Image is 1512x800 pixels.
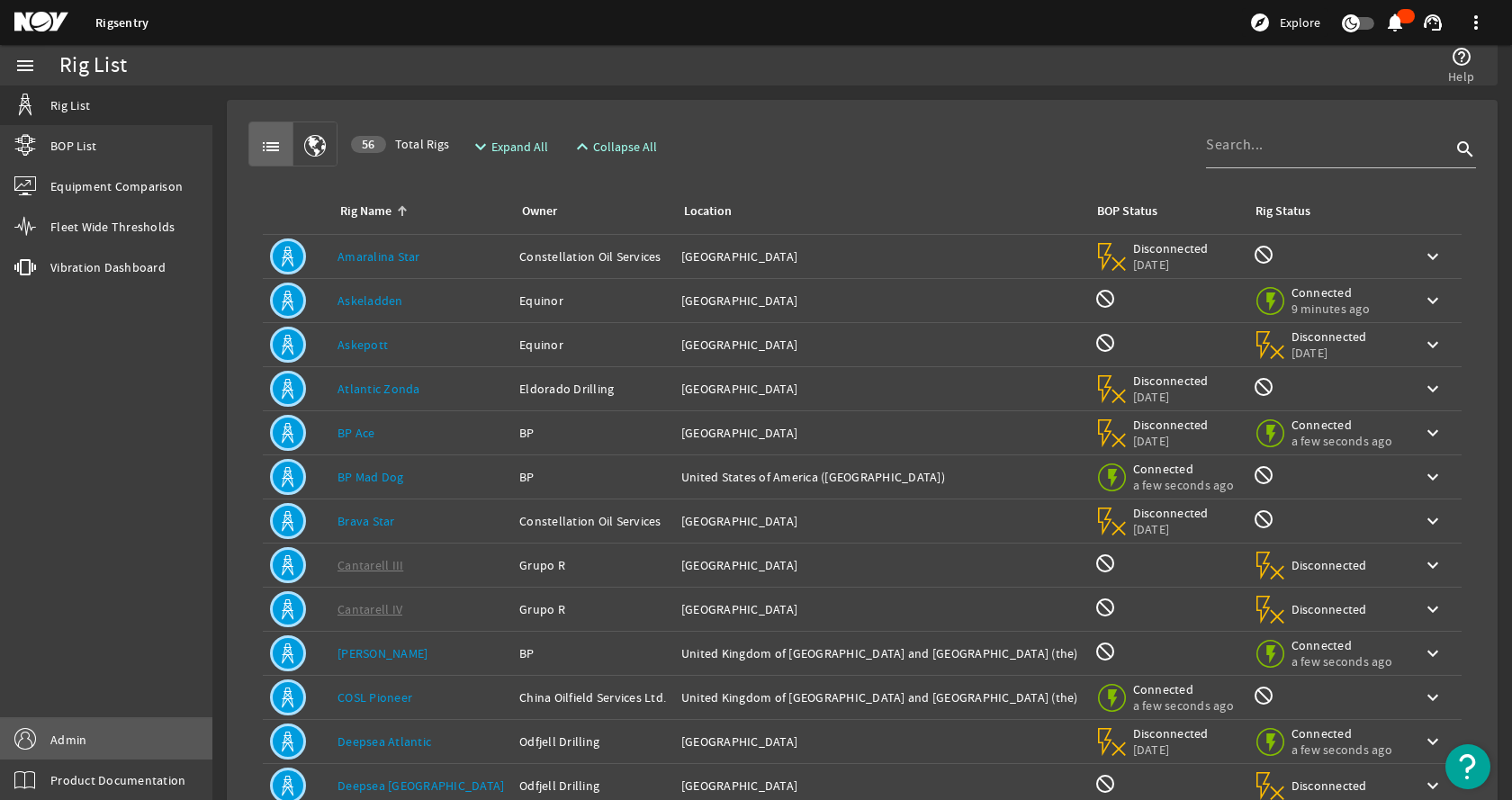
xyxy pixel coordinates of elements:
[1094,641,1116,662] mat-icon: BOP Monitoring not available for this rig
[1133,725,1210,742] span: Disconnected
[50,731,86,749] span: Admin
[1253,685,1274,706] mat-icon: Rig Monitoring not available for this rig
[59,57,127,75] div: Rig List
[681,336,1080,354] div: [GEOGRAPHIC_DATA]
[1422,378,1444,400] mat-icon: keyboard_arrow_down
[1094,773,1116,795] mat-icon: BOP Monitoring not available for this rig
[519,556,667,574] div: Grupo R
[1422,598,1444,620] mat-icon: keyboard_arrow_down
[1422,290,1444,311] mat-icon: keyboard_arrow_down
[1422,687,1444,708] mat-icon: keyboard_arrow_down
[519,247,667,265] div: Constellation Oil Services
[1422,12,1444,33] mat-icon: support_agent
[50,258,166,276] span: Vibration Dashboard
[463,130,555,163] button: Expand All
[50,96,90,114] span: Rig List
[50,771,185,789] span: Product Documentation
[1422,510,1444,532] mat-icon: keyboard_arrow_down
[1255,202,1310,221] div: Rig Status
[1291,417,1392,433] span: Connected
[681,512,1080,530] div: [GEOGRAPHIC_DATA]
[1249,12,1271,33] mat-icon: explore
[337,202,498,221] div: Rig Name
[1133,505,1210,521] span: Disconnected
[1094,288,1116,310] mat-icon: BOP Monitoring not available for this rig
[1422,554,1444,576] mat-icon: keyboard_arrow_down
[681,380,1080,398] div: [GEOGRAPHIC_DATA]
[337,292,403,309] a: Askeladden
[593,138,657,156] span: Collapse All
[1291,301,1370,317] span: 9 minutes ago
[684,202,732,221] div: Location
[1133,521,1210,537] span: [DATE]
[1422,334,1444,355] mat-icon: keyboard_arrow_down
[1291,742,1392,758] span: a few seconds ago
[1422,246,1444,267] mat-icon: keyboard_arrow_down
[491,138,548,156] span: Expand All
[340,202,391,221] div: Rig Name
[1133,461,1234,477] span: Connected
[1253,508,1274,530] mat-icon: Rig Monitoring not available for this rig
[1133,681,1234,697] span: Connected
[1094,332,1116,354] mat-icon: BOP Monitoring not available for this rig
[522,202,557,221] div: Owner
[1133,742,1210,758] span: [DATE]
[1291,284,1370,301] span: Connected
[337,778,504,794] a: Deepsea [GEOGRAPHIC_DATA]
[681,600,1080,618] div: [GEOGRAPHIC_DATA]
[681,247,1080,265] div: [GEOGRAPHIC_DATA]
[1291,725,1392,742] span: Connected
[260,136,282,157] mat-icon: list
[681,292,1080,310] div: [GEOGRAPHIC_DATA]
[571,136,586,157] mat-icon: expand_less
[1253,376,1274,398] mat-icon: Rig Monitoring not available for this rig
[95,14,148,31] a: Rigsentry
[1291,433,1392,449] span: a few seconds ago
[1133,433,1210,449] span: [DATE]
[519,688,667,706] div: China Oilfield Services Ltd.
[681,688,1080,706] div: United Kingdom of [GEOGRAPHIC_DATA] and [GEOGRAPHIC_DATA] (the)
[470,136,484,157] mat-icon: expand_more
[519,202,660,221] div: Owner
[337,469,404,485] a: BP Mad Dog
[1422,643,1444,664] mat-icon: keyboard_arrow_down
[564,130,664,163] button: Collapse All
[337,381,420,397] a: Atlantic Zonda
[1454,139,1476,160] i: search
[337,248,420,265] a: Amaralina Star
[1448,67,1474,85] span: Help
[351,135,449,153] span: Total Rigs
[1445,744,1490,789] button: Open Resource Center
[50,137,96,155] span: BOP List
[337,513,395,529] a: Brava Star
[1253,244,1274,265] mat-icon: Rig Monitoring not available for this rig
[50,177,183,195] span: Equipment Comparison
[1133,240,1210,256] span: Disconnected
[1094,597,1116,618] mat-icon: BOP Monitoring not available for this rig
[681,556,1080,574] div: [GEOGRAPHIC_DATA]
[1422,731,1444,752] mat-icon: keyboard_arrow_down
[1094,553,1116,574] mat-icon: BOP Monitoring not available for this rig
[1253,464,1274,486] mat-icon: Rig Monitoring not available for this rig
[1422,422,1444,444] mat-icon: keyboard_arrow_down
[681,733,1080,751] div: [GEOGRAPHIC_DATA]
[1291,778,1368,794] span: Disconnected
[1097,202,1157,221] div: BOP Status
[337,557,403,573] a: Cantarell III
[681,202,1073,221] div: Location
[1291,653,1392,670] span: a few seconds ago
[337,733,431,750] a: Deepsea Atlantic
[1451,46,1472,67] mat-icon: help_outline
[519,733,667,751] div: Odfjell Drilling
[1291,557,1368,573] span: Disconnected
[1133,389,1210,405] span: [DATE]
[1384,12,1406,33] mat-icon: notifications
[1133,256,1210,273] span: [DATE]
[337,425,375,441] a: BP Ace
[50,218,175,236] span: Fleet Wide Thresholds
[1454,1,1498,44] button: more_vert
[681,468,1080,486] div: United States of America ([GEOGRAPHIC_DATA])
[351,136,386,153] div: 56
[337,601,402,617] a: Cantarell IV
[681,644,1080,662] div: United Kingdom of [GEOGRAPHIC_DATA] and [GEOGRAPHIC_DATA] (the)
